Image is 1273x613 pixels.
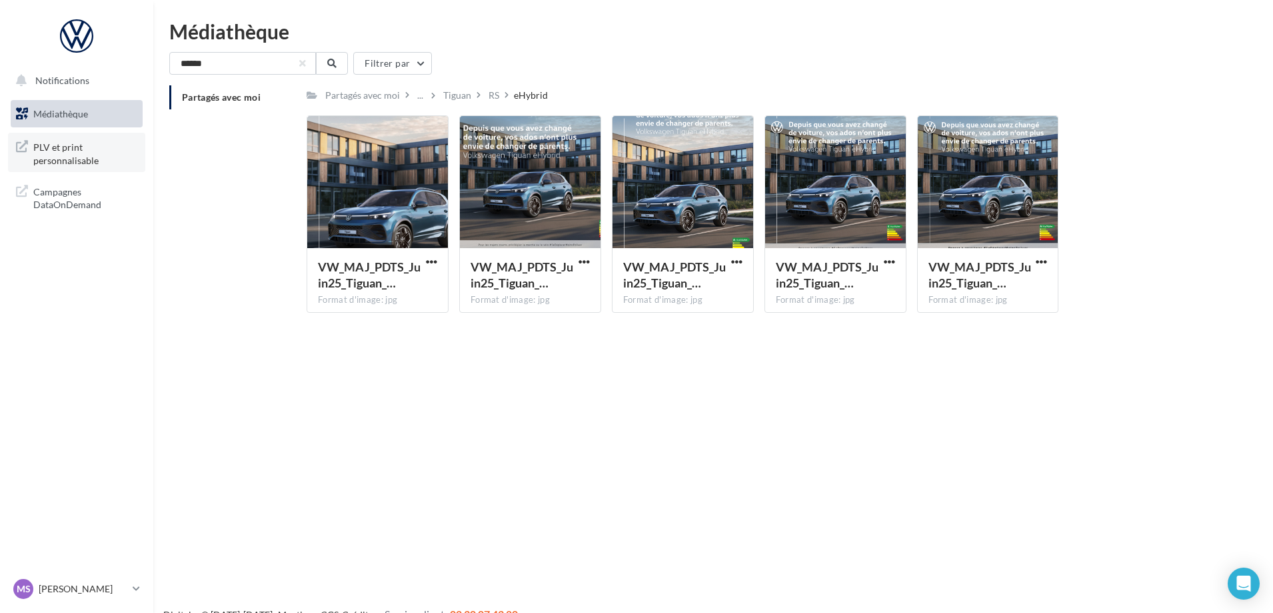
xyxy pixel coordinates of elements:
span: VW_MAJ_PDTS_Juin25_Tiguan_eHybrid_RS-GMB [471,259,573,290]
button: Notifications [8,67,140,95]
div: Tiguan [443,89,471,102]
p: [PERSON_NAME] [39,582,127,596]
div: eHybrid [514,89,548,102]
div: ... [415,86,426,105]
div: Format d'image: jpg [776,294,895,306]
button: Filtrer par [353,52,432,75]
div: Format d'image: jpg [928,294,1048,306]
span: Partagés avec moi [182,91,261,103]
div: Médiathèque [169,21,1257,41]
div: Open Intercom Messenger [1228,568,1260,600]
span: VW_MAJ_PDTS_Juin25_Tiguan_eHybrid_RS-INSTA [623,259,726,290]
span: VW_MAJ_PDTS_Juin25_Tiguan_eHybrid_RS-GMB_720x720px [928,259,1031,290]
a: Campagnes DataOnDemand [8,177,145,217]
div: Format d'image: jpg [623,294,742,306]
span: VW_MAJ_PDTS_Juin25_Tiguan_eHybrid_RS-CARRE [776,259,878,290]
a: PLV et print personnalisable [8,133,145,172]
div: RS [489,89,499,102]
span: Notifications [35,75,89,86]
span: Campagnes DataOnDemand [33,183,137,211]
a: MS [PERSON_NAME] [11,576,143,602]
span: Médiathèque [33,108,88,119]
div: Format d'image: jpg [318,294,437,306]
span: PLV et print personnalisable [33,138,137,167]
span: VW_MAJ_PDTS_Juin25_Tiguan_eHybrid_RS-STORY [318,259,421,290]
div: Partagés avec moi [325,89,400,102]
div: Format d'image: jpg [471,294,590,306]
a: Médiathèque [8,100,145,128]
span: MS [17,582,31,596]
